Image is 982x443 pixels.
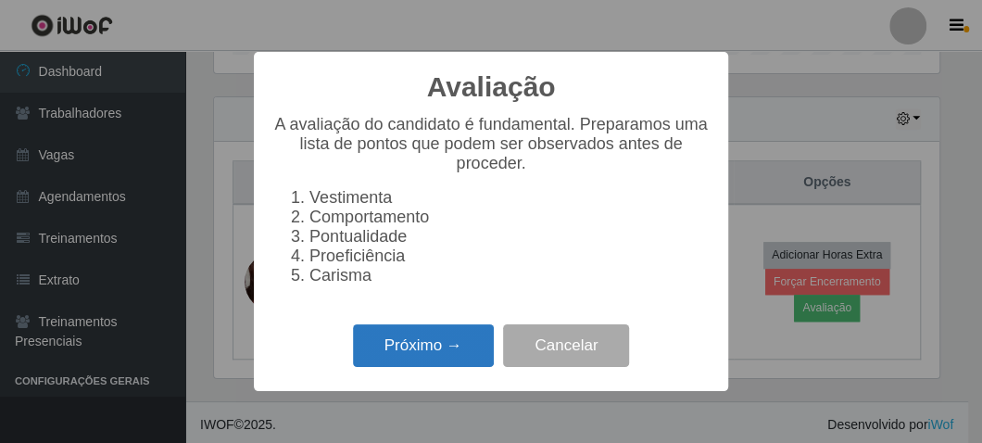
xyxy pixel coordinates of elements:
button: Cancelar [503,324,629,368]
li: Carisma [309,266,710,285]
li: Vestimenta [309,188,710,208]
li: Proeficiência [309,247,710,266]
h2: Avaliação [427,70,556,104]
p: A avaliação do candidato é fundamental. Preparamos uma lista de pontos que podem ser observados a... [272,115,710,173]
li: Comportamento [309,208,710,227]
li: Pontualidade [309,227,710,247]
button: Próximo → [353,324,494,368]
